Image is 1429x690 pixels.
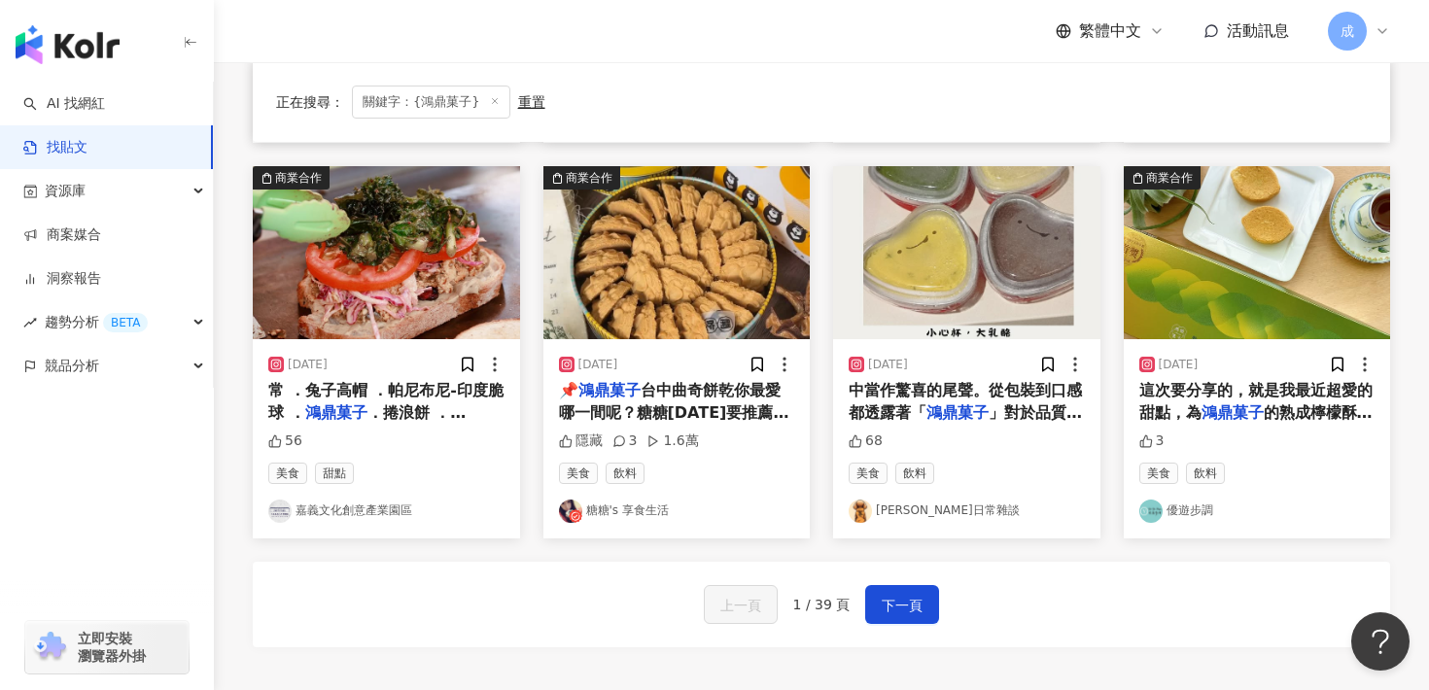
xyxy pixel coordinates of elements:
span: 活動訊息 [1227,21,1289,40]
a: KOL Avatar[PERSON_NAME]日常雜談 [849,500,1085,523]
div: 商業合作 [566,168,612,188]
div: 隱藏 [559,431,603,451]
span: 飲料 [1186,463,1225,484]
button: 上一頁 [704,585,778,624]
span: ．捲浪餅 ．MOREHEI C [268,403,466,443]
button: 下一頁 [865,585,939,624]
span: 飲料 [606,463,645,484]
img: KOL Avatar [268,500,292,523]
div: 68 [849,431,883,451]
div: BETA [103,313,148,332]
span: 成 [1341,20,1354,42]
iframe: Help Scout Beacon - Open [1351,612,1410,671]
div: post-image商業合作 [253,166,520,339]
span: 這次要分享的，就是我最近超愛的甜點，為 [1139,381,1373,421]
span: 正在搜尋 ： [276,94,344,110]
a: KOL Avatar糖糖's 享食生活 [559,500,795,523]
a: KOL Avatar優遊步調 [1139,500,1376,523]
div: 商業合作 [1146,168,1193,188]
span: 1 / 39 頁 [793,597,851,612]
img: KOL Avatar [1139,500,1163,523]
span: 趨勢分析 [45,300,148,344]
div: [DATE] [1159,357,1199,373]
span: 常 ．兔子高帽 ．帕尼布尼-印度脆球 ． [268,381,504,421]
div: post-image商業合作 [543,166,811,339]
img: KOL Avatar [849,500,872,523]
mark: 鴻鼎菓子 [578,381,641,399]
span: 美食 [1139,463,1178,484]
span: 競品分析 [45,344,99,388]
div: [DATE] [288,357,328,373]
a: 找貼文 [23,138,87,157]
img: logo [16,25,120,64]
span: 甜點 [315,463,354,484]
div: 3 [612,431,638,451]
div: [DATE] [868,357,908,373]
div: post-image商業合作 [1124,166,1391,339]
span: 美食 [559,463,598,484]
span: 繁體中文 [1079,20,1141,42]
div: 56 [268,431,302,451]
div: [DATE] [578,357,618,373]
div: 重置 [518,94,545,110]
div: 1.6萬 [646,431,698,451]
mark: 鴻鼎菓子 [1202,403,1264,422]
img: post-image [833,166,1100,339]
span: 資源庫 [45,169,86,213]
span: 中當作驚喜的尾聲。從包裝到口感都透露著「 [849,381,1082,421]
a: KOL Avatar嘉義文化創意產業園區 [268,500,505,523]
span: 美食 [849,463,888,484]
mark: 鴻鼎菓子 [926,403,989,422]
a: 商案媒合 [23,225,101,245]
span: 飲料 [895,463,934,484]
span: 美食 [268,463,307,484]
span: 關鍵字：{鴻鼎菓子} [352,86,510,119]
a: 洞察報告 [23,269,101,289]
img: post-image [253,166,520,339]
a: searchAI 找網紅 [23,94,105,114]
mark: 鴻鼎菓子 [305,403,367,422]
a: chrome extension立即安裝 瀏覽器外掛 [25,621,189,673]
div: 3 [1139,431,1165,451]
span: 台中曲奇餅乾你最愛哪一間呢？糖糖[DATE]要推薦給大家的這間 [559,381,789,443]
img: post-image [543,166,811,339]
img: KOL Avatar [559,500,582,523]
img: post-image [1124,166,1391,339]
img: chrome extension [31,632,69,663]
span: 📌 [559,381,578,399]
span: rise [23,316,37,329]
span: 立即安裝 瀏覽器外掛 [78,630,146,665]
span: 下一頁 [882,594,923,617]
div: 商業合作 [275,168,322,188]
